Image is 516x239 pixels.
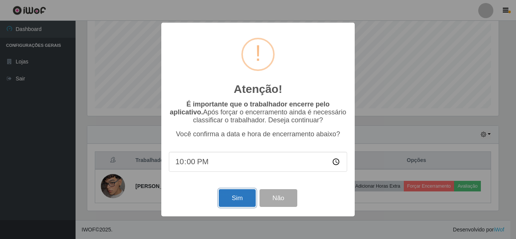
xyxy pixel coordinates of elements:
button: Sim [219,189,255,207]
p: Você confirma a data e hora de encerramento abaixo? [169,130,347,138]
b: É importante que o trabalhador encerre pelo aplicativo. [170,100,329,116]
p: Após forçar o encerramento ainda é necessário classificar o trabalhador. Deseja continuar? [169,100,347,124]
button: Não [260,189,297,207]
h2: Atenção! [234,82,282,96]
